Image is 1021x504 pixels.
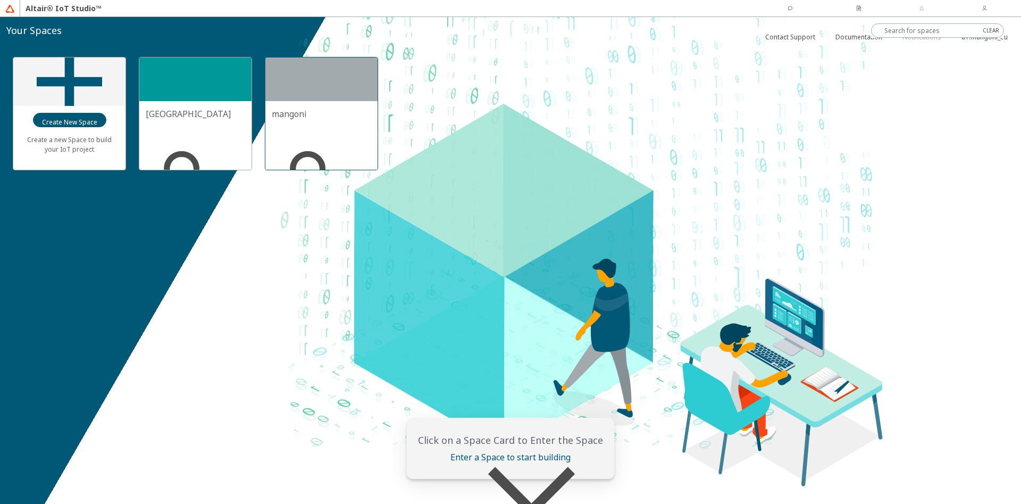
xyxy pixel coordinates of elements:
unity-typography: Click on a Space Card to Enter the Space [413,433,608,448]
unity-typography: iotstudiodemos [146,142,245,241]
unity-typography: [GEOGRAPHIC_DATA] [146,108,245,120]
unity-typography: Enter a Space to start building [413,451,608,464]
unity-typography: a1:mangoni_eu [272,142,371,241]
unity-typography: mangoni [272,108,371,120]
unity-typography: Create a new Space to build your IoT project [20,128,119,160]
